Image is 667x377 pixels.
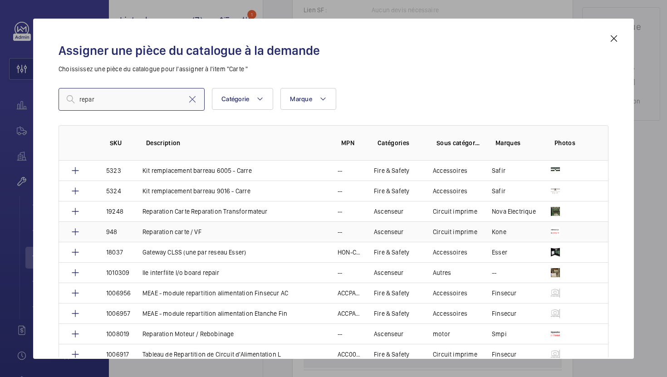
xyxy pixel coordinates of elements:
[374,166,409,175] p: Fire & Safety
[290,95,312,103] span: Marque
[492,350,516,359] p: Finsecur
[378,138,422,147] p: Catégories
[492,186,505,196] p: Safir
[433,166,467,175] p: Accessoires
[142,207,268,216] p: Reparation Carte Reparation Transformateur
[492,289,516,298] p: Finsecur
[212,88,273,110] button: Catégorie
[142,329,234,338] p: Reparation Moteur / Rebobinage
[338,289,363,298] p: ACCPA003
[338,186,342,196] p: --
[551,186,560,196] img: eAcZtdpiTnALw_UW6wEurwmhyVjriYxdtfhy-38rc7VCZmNa.png
[433,268,451,277] p: Autres
[433,329,450,338] p: motor
[106,309,130,318] p: 1006957
[142,166,252,175] p: Kit remplacement barreau 6005 - Carre
[492,329,507,338] p: Smpi
[106,350,129,359] p: 1006917
[551,166,560,175] img: dnGTTKBu0haIxb3QFSBlvxQPz-LojZA7Vlf_DET58SG7LvIy.png
[106,186,121,196] p: 5324
[374,350,409,359] p: Fire & Safety
[433,207,477,216] p: Circuit imprime
[492,268,496,277] p: --
[106,248,123,257] p: 18037
[551,309,560,318] img: mgKNnLUo32YisrdXDPXwnmHuC0uVg7sd9j77u0g5nYnLw-oI.png
[492,248,507,257] p: Esser
[338,309,363,318] p: ACCPA004
[433,289,467,298] p: Accessoires
[374,248,409,257] p: Fire & Safety
[59,64,608,73] p: Choississez une pièce du catalogue pour l'assigner à l'item "Carte "
[338,268,342,277] p: --
[142,309,287,318] p: MEAE - module repartition alimentation Etanche Fin
[433,248,467,257] p: Accessoires
[146,138,327,147] p: Description
[280,88,336,110] button: Marque
[142,248,246,257] p: Gateway CLSS (une par reseau Esser)
[551,207,560,216] img: yKRLzJVkGwAvuiyR3Nobx2Aj4X9DqtcrH9mC6iX5nfT8BQ1q.png
[106,166,121,175] p: 5323
[492,227,506,236] p: Kone
[492,166,505,175] p: Safir
[551,329,560,338] img: 9IsleVScn9pOz_WAnunjFqamoFjgcLx8mpe3kWS2c3iMxSHV.png
[433,227,477,236] p: Circuit imprime
[106,268,129,277] p: 1010309
[374,207,404,216] p: Ascenseur
[338,227,342,236] p: --
[338,166,342,175] p: --
[59,42,608,59] h2: Assigner une pièce du catalogue à la demande
[374,186,409,196] p: Fire & Safety
[142,186,250,196] p: Kit remplacement barreau 9016 - Carre
[142,227,201,236] p: Reparation carte / VF
[551,227,560,236] img: vgpSoRdqIo--N9XRrshPIPDsOcnmp9rbvUnj15MX2CXa-Id3.png
[436,138,481,147] p: Sous catégories
[551,289,560,298] img: mgKNnLUo32YisrdXDPXwnmHuC0uVg7sd9j77u0g5nYnLw-oI.png
[59,88,205,111] input: Find a part
[374,309,409,318] p: Fire & Safety
[551,268,560,277] img: G6PalNBLEFHFfVa4zo0xu3-mUmGZ4ZVB4lPzE2OniZNuBVZN.png
[374,227,404,236] p: Ascenseur
[433,186,467,196] p: Accessoires
[142,289,288,298] p: MEAE - module repartition alimentation Finsecur AC
[221,95,249,103] span: Catégorie
[106,329,129,338] p: 1008019
[142,350,281,359] p: Tableau de Repartition de Circuit d'Alimentation L
[338,350,363,359] p: ACC0026-FIN01
[106,227,118,236] p: 948
[374,268,404,277] p: Ascenseur
[551,248,560,257] img: R-jYsz4lkZ5v5-E7q5vH8m7ttLOXPViAeCFd-nPVv7Uz4Kc6.jpeg
[341,138,363,147] p: MPN
[433,350,477,359] p: Circuit imprime
[338,207,342,216] p: --
[374,289,409,298] p: Fire & Safety
[492,207,536,216] p: Nova Electrique
[106,207,123,216] p: 19248
[554,138,590,147] p: Photos
[338,248,363,257] p: HON-CGW-MBB
[433,309,467,318] p: Accessoires
[110,138,132,147] p: SKU
[492,309,516,318] p: Finsecur
[106,289,131,298] p: 1006956
[495,138,540,147] p: Marques
[374,329,404,338] p: Ascenseur
[551,350,560,359] img: mgKNnLUo32YisrdXDPXwnmHuC0uVg7sd9j77u0g5nYnLw-oI.png
[338,329,342,338] p: --
[142,268,220,277] p: Ile interflite I/o board repair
